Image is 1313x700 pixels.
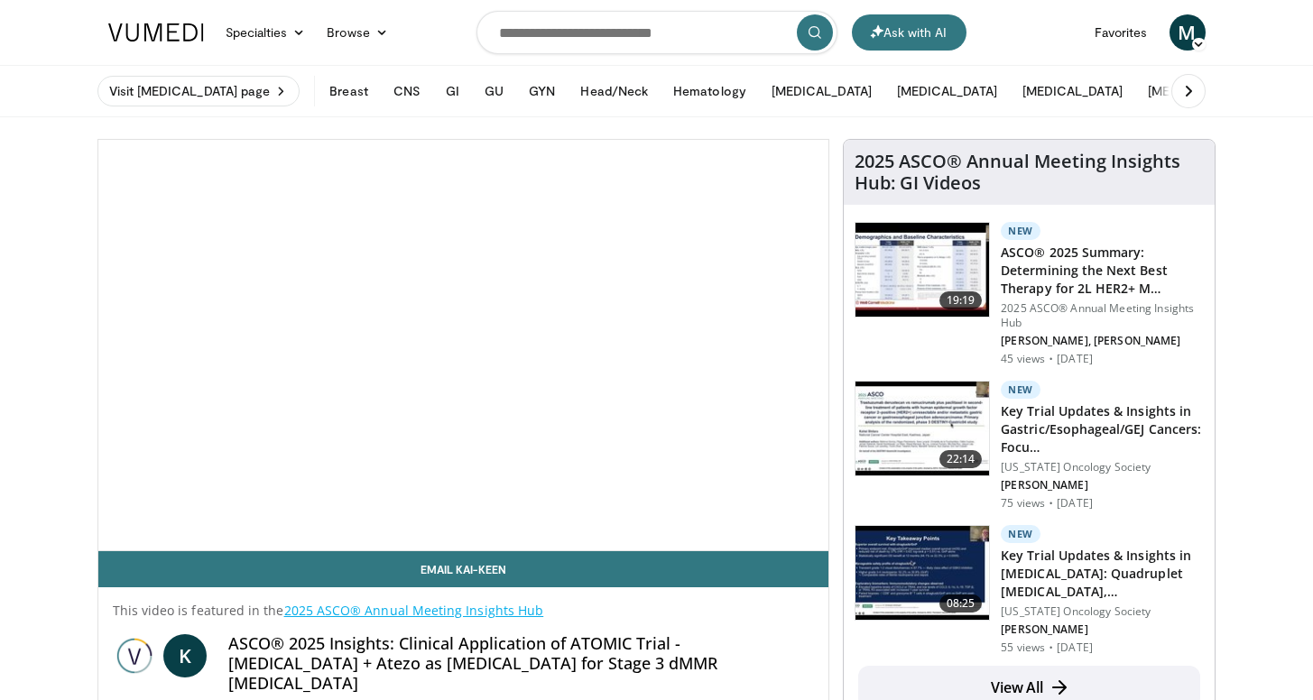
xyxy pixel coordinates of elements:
input: Search topics, interventions [476,11,837,54]
button: Ask with AI [852,14,966,51]
a: 22:14 New Key Trial Updates & Insights in Gastric/Esophageal/GEJ Cancers: Focu… [US_STATE] Oncolo... [855,381,1204,511]
img: 97854d28-ecca-4027-9442-3708af51f2ff.150x105_q85_crop-smart_upscale.jpg [855,382,989,475]
p: [DATE] [1057,496,1093,511]
p: [US_STATE] Oncology Society [1001,604,1204,619]
p: 75 views [1001,496,1045,511]
p: New [1001,222,1040,240]
a: Specialties [215,14,317,51]
button: CNS [383,73,431,109]
a: Email Kai-Keen [98,551,829,587]
img: 2025 ASCO® Annual Meeting Insights Hub [113,634,156,677]
h3: Key Trial Updates & Insights in Gastric/Esophageal/GEJ Cancers: Focu… [1001,402,1204,456]
a: 2025 ASCO® Annual Meeting Insights Hub [284,602,544,619]
p: 2025 ASCO® Annual Meeting Insights Hub [1001,301,1204,330]
button: Head/Neck [569,73,659,109]
h4: 2025 ASCO® Annual Meeting Insights Hub: GI Videos [855,151,1204,194]
button: GYN [518,73,566,109]
p: [DATE] [1057,352,1093,366]
p: 45 views [1001,352,1045,366]
img: 2405bbd5-dda2-4f53-b05f-7c26a127be38.150x105_q85_crop-smart_upscale.jpg [855,526,989,620]
a: K [163,634,207,677]
button: GU [474,73,514,109]
p: [PERSON_NAME] [1001,622,1204,637]
button: [MEDICAL_DATA] [886,73,1008,109]
p: [US_STATE] Oncology Society [1001,460,1204,474]
p: New [1001,525,1040,543]
h3: Key Trial Updates & Insights in [MEDICAL_DATA]: Quadruplet [MEDICAL_DATA],… [1001,547,1204,601]
span: 22:14 [939,450,983,468]
p: This video is featured in the [113,602,815,620]
p: New [1001,381,1040,399]
a: Favorites [1084,14,1159,51]
img: c728e0fc-900c-474b-a176-648559f2474b.150x105_q85_crop-smart_upscale.jpg [855,223,989,317]
button: [MEDICAL_DATA] [761,73,883,109]
button: Breast [319,73,378,109]
a: 19:19 New ASCO® 2025 Summary: Determining the Next Best Therapy for 2L HER2+ M… 2025 ASCO® Annual... [855,222,1204,366]
video-js: Video Player [98,140,829,551]
p: 55 views [1001,640,1045,655]
span: 19:19 [939,291,983,309]
button: Hematology [662,73,757,109]
button: [MEDICAL_DATA] [1012,73,1133,109]
button: GI [435,73,470,109]
h3: ASCO® 2025 Summary: Determining the Next Best Therapy for 2L HER2+ M… [1001,244,1204,298]
img: VuMedi Logo [108,23,204,41]
p: [DATE] [1057,640,1093,655]
h4: ASCO® 2025 Insights: Clinical Application of ATOMIC Trial - [MEDICAL_DATA] + Atezo as [MEDICAL_DA... [228,634,815,693]
p: [PERSON_NAME], [PERSON_NAME] [1001,334,1204,348]
button: [MEDICAL_DATA] [1137,73,1259,109]
a: Visit [MEDICAL_DATA] page [97,76,301,106]
div: · [1049,640,1053,655]
p: [PERSON_NAME] [1001,478,1204,493]
a: Browse [316,14,399,51]
div: · [1049,352,1053,366]
span: 08:25 [939,594,983,612]
a: 08:25 New Key Trial Updates & Insights in [MEDICAL_DATA]: Quadruplet [MEDICAL_DATA],… [US_STATE] ... [855,525,1204,655]
div: · [1049,496,1053,511]
a: M [1170,14,1206,51]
